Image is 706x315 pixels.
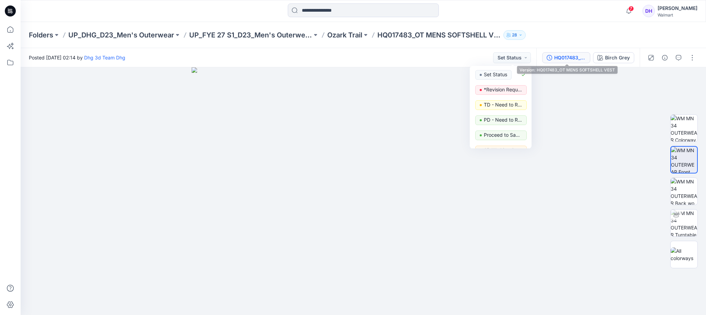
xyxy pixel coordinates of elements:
p: HQ017483_OT MENS SOFTSHELL VEST [377,30,500,40]
img: WM MN 34 OUTERWEAR Turntable with Avatar [671,210,697,236]
p: Proceed to Sample [484,131,522,139]
div: Birch Grey [605,54,630,61]
a: UP_DHG_D23_Men's Outerwear [68,30,174,40]
img: WM MN 34 OUTERWEAR Front wo Avatar [671,147,697,173]
p: 3D Working Session - Need to Review [484,146,522,155]
div: DH [642,5,655,17]
span: 7 [628,6,634,11]
p: PD - Need to Review Cost [484,115,522,124]
a: Folders [29,30,53,40]
button: HQ017483_OT MENS SOFTSHELL VEST [542,52,590,63]
div: [PERSON_NAME] [658,4,697,12]
button: Details [659,52,670,63]
a: UP_FYE 27 S1_D23_Men's Outerwear - DHG [189,30,312,40]
a: Ozark Trail [327,30,362,40]
p: Set Status [484,70,507,79]
p: 28 [512,31,517,39]
button: Birch Grey [593,52,634,63]
div: HQ017483_OT MENS SOFTSHELL VEST [554,54,586,61]
div: Walmart [658,12,697,18]
button: 28 [503,30,526,40]
img: WM MN 34 OUTERWEAR Colorway wo Avatar [671,115,697,142]
span: Posted [DATE] 02:14 by [29,54,125,61]
p: TD - Need to Review [484,100,522,109]
a: Dhg 3d Team Dhg [84,55,125,60]
p: *Revision Requested [484,85,522,94]
img: All colorways [671,247,697,262]
img: WM MN 34 OUTERWEAR Back wo Avatar [671,178,697,205]
img: eyJhbGciOiJIUzI1NiIsImtpZCI6IjAiLCJzbHQiOiJzZXMiLCJ0eXAiOiJKV1QifQ.eyJkYXRhIjp7InR5cGUiOiJzdG9yYW... [192,67,535,315]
